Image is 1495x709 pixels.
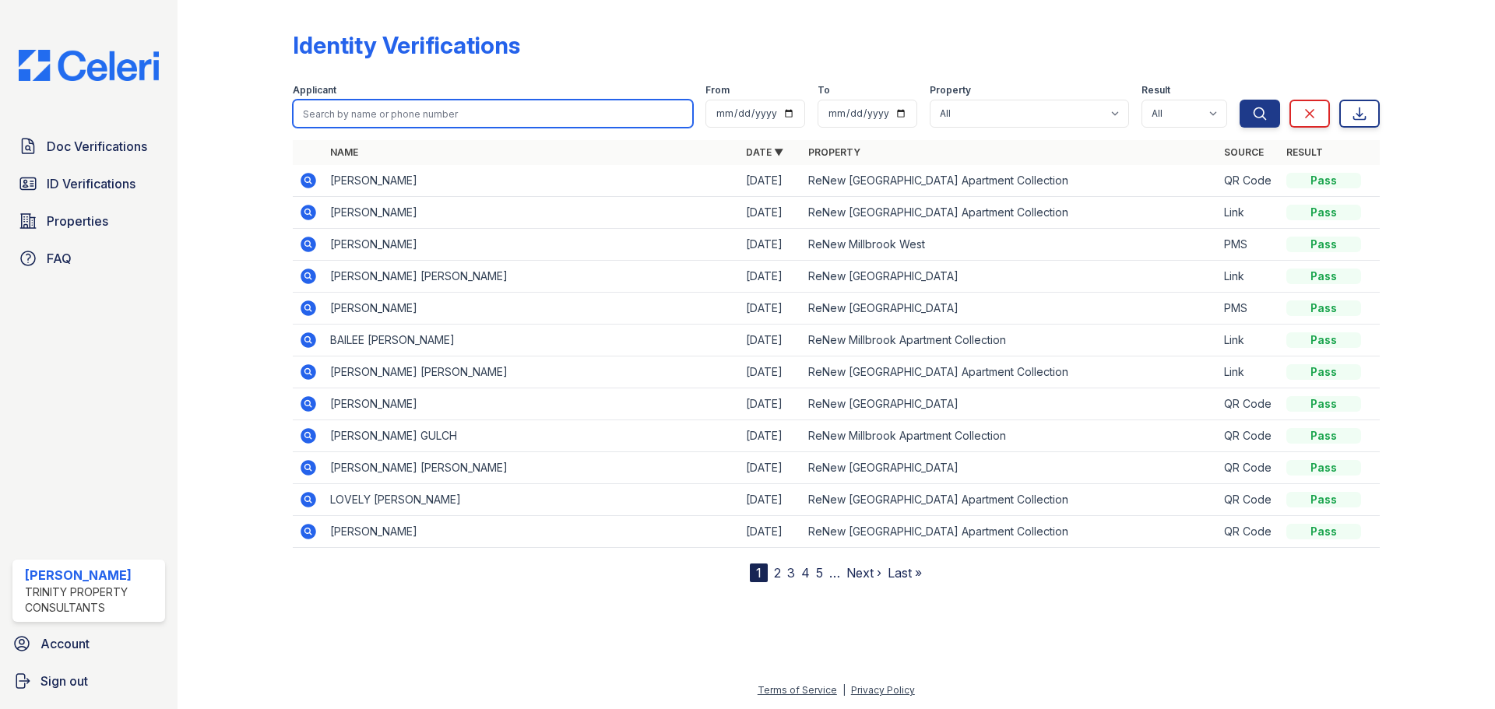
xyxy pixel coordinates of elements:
a: 2 [774,565,781,581]
td: [PERSON_NAME] [PERSON_NAME] [324,261,740,293]
td: [PERSON_NAME] [324,197,740,229]
td: ReNew [GEOGRAPHIC_DATA] Apartment Collection [802,356,1218,388]
a: ID Verifications [12,168,165,199]
td: [DATE] [740,165,802,197]
td: [PERSON_NAME] [324,293,740,325]
td: [PERSON_NAME] GULCH [324,420,740,452]
label: Result [1141,84,1170,97]
td: QR Code [1218,420,1280,452]
div: Pass [1286,237,1361,252]
td: ReNew [GEOGRAPHIC_DATA] [802,452,1218,484]
td: ReNew Millbrook Apartment Collection [802,420,1218,452]
a: Sign out [6,665,171,697]
td: ReNew [GEOGRAPHIC_DATA] Apartment Collection [802,197,1218,229]
div: Identity Verifications [293,31,520,59]
label: To [818,84,830,97]
td: ReNew Millbrook Apartment Collection [802,325,1218,356]
a: Terms of Service [758,684,837,696]
td: [DATE] [740,420,802,452]
td: [DATE] [740,261,802,293]
div: Pass [1286,524,1361,539]
td: QR Code [1218,516,1280,548]
label: Applicant [293,84,336,97]
input: Search by name or phone number [293,100,693,128]
td: [DATE] [740,356,802,388]
span: Sign out [40,672,88,690]
a: Privacy Policy [851,684,915,696]
td: [DATE] [740,293,802,325]
td: QR Code [1218,388,1280,420]
td: ReNew Millbrook West [802,229,1218,261]
td: ReNew [GEOGRAPHIC_DATA] Apartment Collection [802,484,1218,516]
img: CE_Logo_Blue-a8612792a0a2168367f1c8372b55b34899dd931a85d93a1a3d3e32e68fde9ad4.png [6,50,171,81]
div: Pass [1286,492,1361,507]
td: QR Code [1218,484,1280,516]
a: 5 [816,565,823,581]
td: BAILEE [PERSON_NAME] [324,325,740,356]
div: Trinity Property Consultants [25,584,159,616]
a: Date ▼ [746,146,783,158]
td: ReNew [GEOGRAPHIC_DATA] [802,293,1218,325]
div: Pass [1286,269,1361,284]
td: [DATE] [740,388,802,420]
a: Properties [12,205,165,237]
a: 4 [801,565,810,581]
td: PMS [1218,293,1280,325]
td: [PERSON_NAME] [324,165,740,197]
td: Link [1218,356,1280,388]
td: QR Code [1218,165,1280,197]
label: Property [930,84,971,97]
div: Pass [1286,460,1361,476]
a: FAQ [12,243,165,274]
a: 3 [787,565,795,581]
div: [PERSON_NAME] [25,566,159,584]
a: Result [1286,146,1323,158]
div: Pass [1286,332,1361,348]
a: Source [1224,146,1264,158]
a: Property [808,146,860,158]
div: Pass [1286,396,1361,412]
span: Account [40,634,90,653]
td: [DATE] [740,325,802,356]
td: [DATE] [740,484,802,516]
td: ReNew [GEOGRAPHIC_DATA] Apartment Collection [802,516,1218,548]
span: FAQ [47,249,72,268]
td: PMS [1218,229,1280,261]
td: ReNew [GEOGRAPHIC_DATA] [802,388,1218,420]
td: QR Code [1218,452,1280,484]
span: … [829,563,840,582]
td: Link [1218,261,1280,293]
td: [PERSON_NAME] [PERSON_NAME] [324,452,740,484]
a: Account [6,628,171,659]
div: Pass [1286,205,1361,220]
td: [DATE] [740,516,802,548]
td: ReNew [GEOGRAPHIC_DATA] [802,261,1218,293]
span: Properties [47,212,108,230]
td: [DATE] [740,452,802,484]
td: ReNew [GEOGRAPHIC_DATA] Apartment Collection [802,165,1218,197]
span: Doc Verifications [47,137,147,156]
div: Pass [1286,173,1361,188]
a: Next › [846,565,881,581]
td: [DATE] [740,229,802,261]
td: [DATE] [740,197,802,229]
label: From [705,84,730,97]
a: Name [330,146,358,158]
div: Pass [1286,300,1361,316]
td: [PERSON_NAME] [324,516,740,548]
td: [PERSON_NAME] [PERSON_NAME] [324,356,740,388]
td: [PERSON_NAME] [324,229,740,261]
div: Pass [1286,364,1361,380]
div: Pass [1286,428,1361,444]
td: LOVELY [PERSON_NAME] [324,484,740,516]
span: ID Verifications [47,174,135,193]
a: Doc Verifications [12,131,165,162]
td: Link [1218,325,1280,356]
td: Link [1218,197,1280,229]
a: Last » [888,565,922,581]
div: 1 [750,563,768,582]
td: [PERSON_NAME] [324,388,740,420]
div: | [842,684,846,696]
